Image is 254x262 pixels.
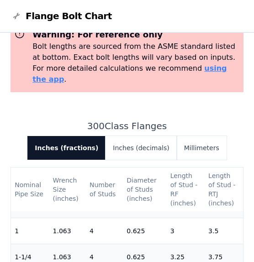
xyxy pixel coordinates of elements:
[32,41,240,85] p: Bolt lengths are sourced from the ASME standard listed at bottom. Exact bolt lengths will vary ba...
[167,218,205,244] td: 3
[11,168,49,212] th: Nominal Pipe Size
[205,168,243,212] th: Length of Stud - RTJ (inches)
[87,120,167,132] h2: 300 Class Flanges
[11,10,22,21] img: Flange Bolt Chart Logo
[177,136,227,160] button: Millimeters
[86,218,123,244] td: 4
[106,136,176,160] button: Inches (decimals)
[123,218,166,244] td: 0.625
[32,28,240,41] h3: Warning: For reference only
[167,168,205,212] th: Length of Stud - RF (inches)
[205,218,243,244] td: 3.5
[123,168,166,212] th: Diameter of Studs (inches)
[26,10,112,22] span: Flange Bolt Chart
[49,218,86,244] td: 1.063
[11,10,112,22] a: Flange Bolt Chart LogoFlange Bolt Chart
[27,136,106,160] button: Inches (fractions)
[11,218,49,244] td: 1
[49,168,86,212] th: Wrench Size (inches)
[86,168,123,212] th: Number of Studs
